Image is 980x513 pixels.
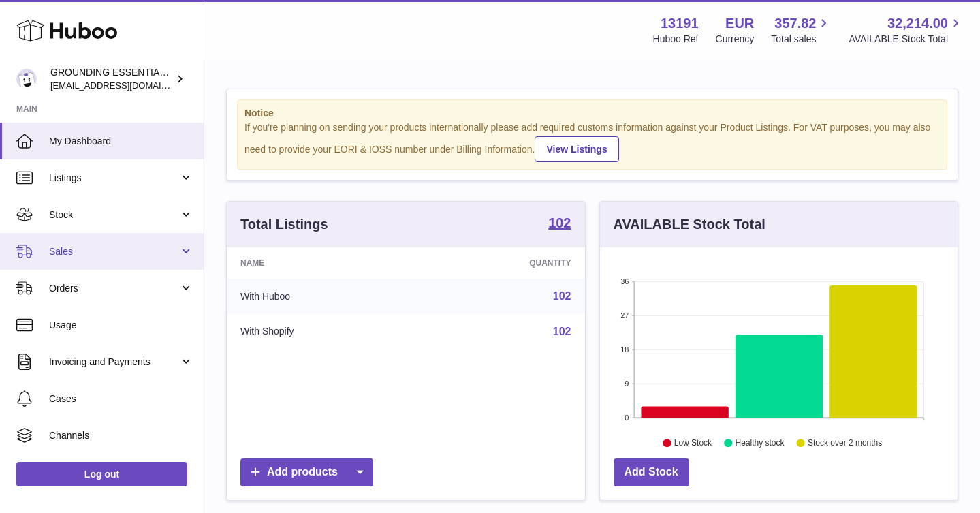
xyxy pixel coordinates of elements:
text: 18 [620,345,629,354]
td: With Huboo [227,279,420,314]
strong: Notice [244,107,940,120]
a: View Listings [535,136,618,162]
a: 102 [553,326,571,337]
div: Huboo Ref [653,33,699,46]
span: [EMAIL_ADDRESS][DOMAIN_NAME] [50,80,200,91]
td: With Shopify [227,314,420,349]
text: Stock over 2 months [808,438,882,448]
img: espenwkopperud@gmail.com [16,69,37,89]
a: Log out [16,462,187,486]
a: Add products [240,458,373,486]
a: 357.82 Total sales [771,14,832,46]
text: Healthy stock [735,438,785,448]
div: GROUNDING ESSENTIALS INTERNATIONAL SLU [50,66,173,92]
a: 32,214.00 AVAILABLE Stock Total [849,14,964,46]
span: My Dashboard [49,135,193,148]
span: Usage [49,319,193,332]
span: Listings [49,172,179,185]
th: Name [227,247,420,279]
text: 9 [625,379,629,388]
strong: EUR [725,14,754,33]
span: Orders [49,282,179,295]
div: Currency [716,33,755,46]
strong: 102 [548,216,571,230]
span: Stock [49,208,179,221]
span: Sales [49,245,179,258]
div: If you're planning on sending your products internationally please add required customs informati... [244,121,940,162]
span: 32,214.00 [887,14,948,33]
a: Add Stock [614,458,689,486]
th: Quantity [420,247,584,279]
h3: AVAILABLE Stock Total [614,215,765,234]
span: Channels [49,429,193,442]
span: Invoicing and Payments [49,356,179,369]
a: 102 [548,216,571,232]
text: 27 [620,311,629,320]
text: 0 [625,414,629,422]
text: 36 [620,277,629,285]
a: 102 [553,290,571,302]
span: Total sales [771,33,832,46]
h3: Total Listings [240,215,328,234]
strong: 13191 [661,14,699,33]
span: AVAILABLE Stock Total [849,33,964,46]
span: 357.82 [774,14,816,33]
span: Cases [49,392,193,405]
text: Low Stock [674,438,712,448]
